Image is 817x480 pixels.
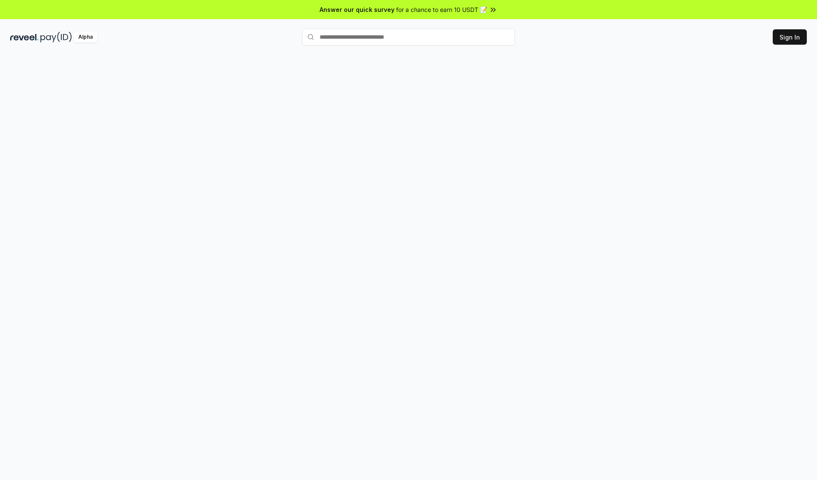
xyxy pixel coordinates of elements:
span: Answer our quick survey [320,5,394,14]
button: Sign In [773,29,807,45]
div: Alpha [74,32,97,43]
img: reveel_dark [10,32,39,43]
span: for a chance to earn 10 USDT 📝 [396,5,487,14]
img: pay_id [40,32,72,43]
